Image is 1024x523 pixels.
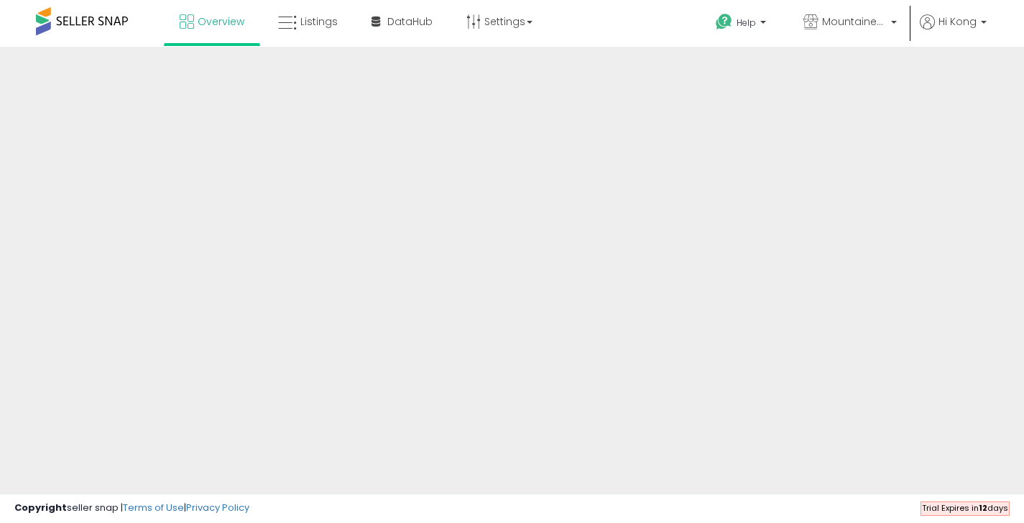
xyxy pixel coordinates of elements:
span: Overview [198,14,244,29]
div: seller snap | | [14,501,249,515]
a: Help [704,2,780,47]
a: Privacy Policy [186,501,249,514]
span: MountaineerBrand [822,14,887,29]
span: Help [737,17,756,29]
a: Hi Kong [920,14,987,47]
span: DataHub [387,14,433,29]
b: 12 [979,502,987,514]
span: Listings [300,14,338,29]
i: Get Help [715,13,733,31]
a: Terms of Use [123,501,184,514]
span: Hi Kong [938,14,977,29]
span: Trial Expires in days [922,502,1008,514]
strong: Copyright [14,501,67,514]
